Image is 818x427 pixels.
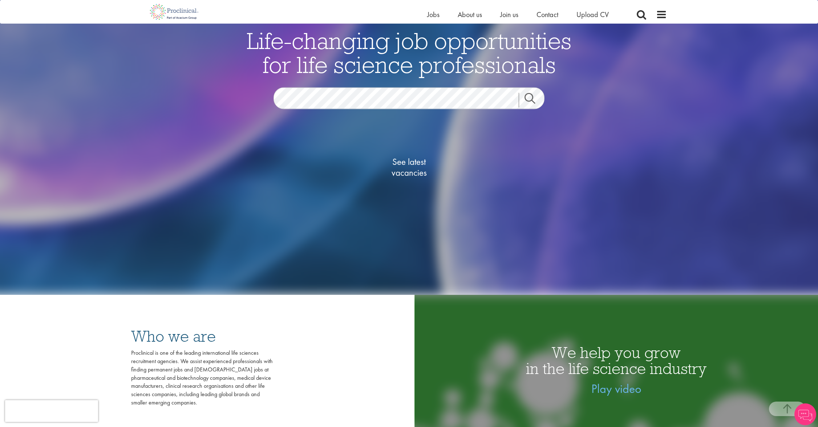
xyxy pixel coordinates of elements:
[373,156,445,178] span: See latest vacancies
[131,328,273,344] h3: Who we are
[458,10,482,19] a: About us
[794,403,816,425] img: Chatbot
[591,381,641,396] a: Play video
[427,10,440,19] a: Jobs
[519,93,550,107] a: Job search submit button
[500,10,518,19] a: Join us
[131,349,273,407] div: Proclinical is one of the leading international life sciences recruitment agencies. We assist exp...
[373,127,445,207] a: See latestvacancies
[576,10,609,19] a: Upload CV
[5,400,98,422] iframe: reCAPTCHA
[247,26,571,79] span: Life-changing job opportunities for life science professionals
[414,345,818,377] h1: We help you grow in the life science industry
[536,10,558,19] a: Contact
